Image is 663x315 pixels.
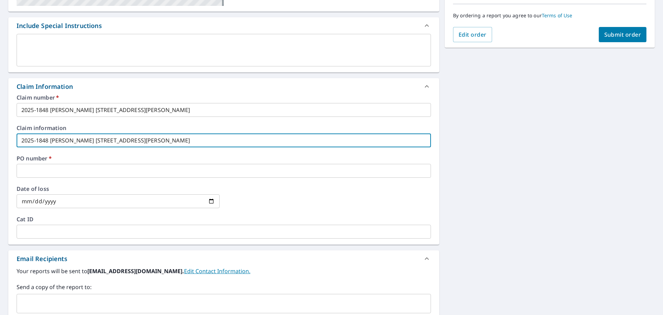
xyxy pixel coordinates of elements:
[8,17,439,34] div: Include Special Instructions
[453,12,646,19] p: By ordering a report you agree to our
[8,250,439,267] div: Email Recipients
[8,78,439,95] div: Claim Information
[604,31,641,38] span: Submit order
[542,12,573,19] a: Terms of Use
[17,216,431,222] label: Cat ID
[17,156,431,161] label: PO number
[17,21,102,30] div: Include Special Instructions
[17,283,431,291] label: Send a copy of the report to:
[17,95,431,100] label: Claim number
[17,82,73,91] div: Claim Information
[459,31,487,38] span: Edit order
[184,267,250,275] a: EditContactInfo
[17,186,220,192] label: Date of loss
[17,125,431,131] label: Claim information
[17,267,431,275] label: Your reports will be sent to
[17,254,67,263] div: Email Recipients
[599,27,647,42] button: Submit order
[87,267,184,275] b: [EMAIL_ADDRESS][DOMAIN_NAME].
[453,27,492,42] button: Edit order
